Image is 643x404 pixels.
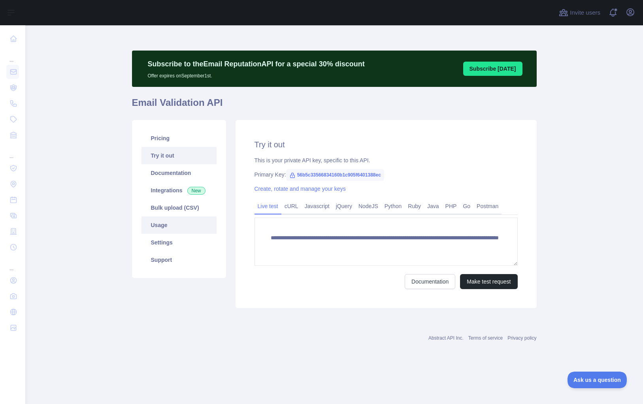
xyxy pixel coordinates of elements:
[286,169,384,181] span: 56b5c33566834160b1c905f6401388ec
[141,216,217,234] a: Usage
[141,147,217,164] a: Try it out
[381,200,405,212] a: Python
[424,200,442,212] a: Java
[141,182,217,199] a: Integrations New
[141,164,217,182] a: Documentation
[255,171,518,179] div: Primary Key:
[141,251,217,269] a: Support
[141,199,217,216] a: Bulk upload (CSV)
[255,200,281,212] a: Live test
[6,47,19,63] div: ...
[405,200,424,212] a: Ruby
[460,274,517,289] button: Make test request
[187,187,206,195] span: New
[468,335,503,341] a: Terms of service
[6,144,19,160] div: ...
[255,156,518,164] div: This is your private API key, specific to this API.
[463,62,522,76] button: Subscribe [DATE]
[148,58,365,70] p: Subscribe to the Email Reputation API for a special 30 % discount
[568,372,627,388] iframe: Toggle Customer Support
[255,186,346,192] a: Create, rotate and manage your keys
[141,234,217,251] a: Settings
[460,200,473,212] a: Go
[6,256,19,272] div: ...
[442,200,460,212] a: PHP
[281,200,302,212] a: cURL
[428,335,464,341] a: Abstract API Inc.
[507,335,536,341] a: Privacy policy
[473,200,502,212] a: Postman
[405,274,455,289] a: Documentation
[302,200,333,212] a: Javascript
[333,200,355,212] a: jQuery
[355,200,381,212] a: NodeJS
[132,96,537,115] h1: Email Validation API
[255,139,518,150] h2: Try it out
[570,8,600,17] span: Invite users
[141,130,217,147] a: Pricing
[148,70,365,79] p: Offer expires on September 1st.
[557,6,602,19] button: Invite users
